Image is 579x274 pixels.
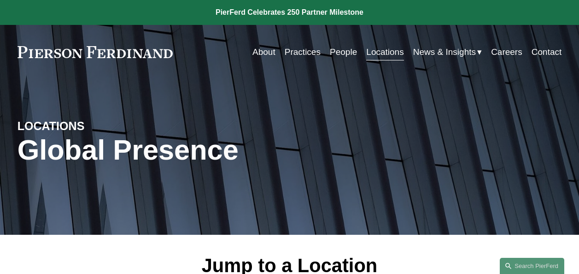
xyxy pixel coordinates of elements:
[413,44,476,60] span: News & Insights
[330,43,357,61] a: People
[285,43,321,61] a: Practices
[18,119,153,134] h4: LOCATIONS
[413,43,482,61] a: folder dropdown
[18,134,380,166] h1: Global Presence
[532,43,561,61] a: Contact
[491,43,522,61] a: Careers
[252,43,275,61] a: About
[500,258,564,274] a: Search this site
[366,43,404,61] a: Locations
